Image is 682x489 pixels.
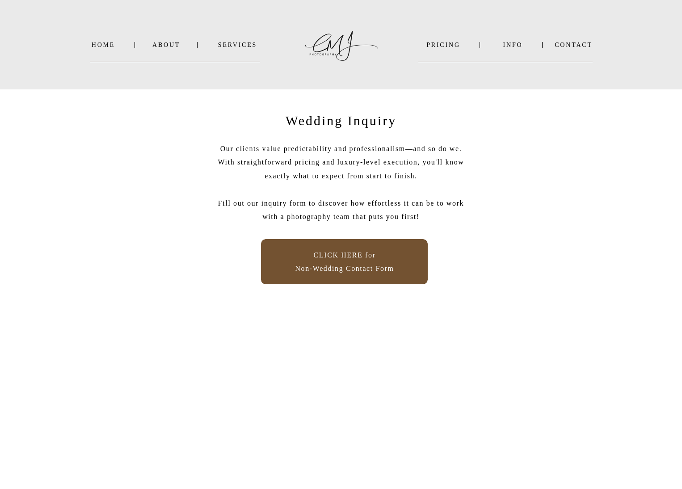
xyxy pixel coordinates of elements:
a: INFO [491,42,535,48]
h1: Wedding Inquiry [274,113,408,128]
p: CLICK HERE for Non-Wedding Contact Form [288,249,401,275]
a: Contact [555,42,593,48]
a: Home [90,42,117,48]
p: Our clients value predictability and professionalism—and so do we. With straightforward pricing a... [217,142,465,234]
a: PRICING [418,42,468,48]
a: CLICK HERE forNon-Wedding Contact Form [288,249,401,275]
a: About [152,42,179,48]
a: SERVICES [215,42,260,48]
